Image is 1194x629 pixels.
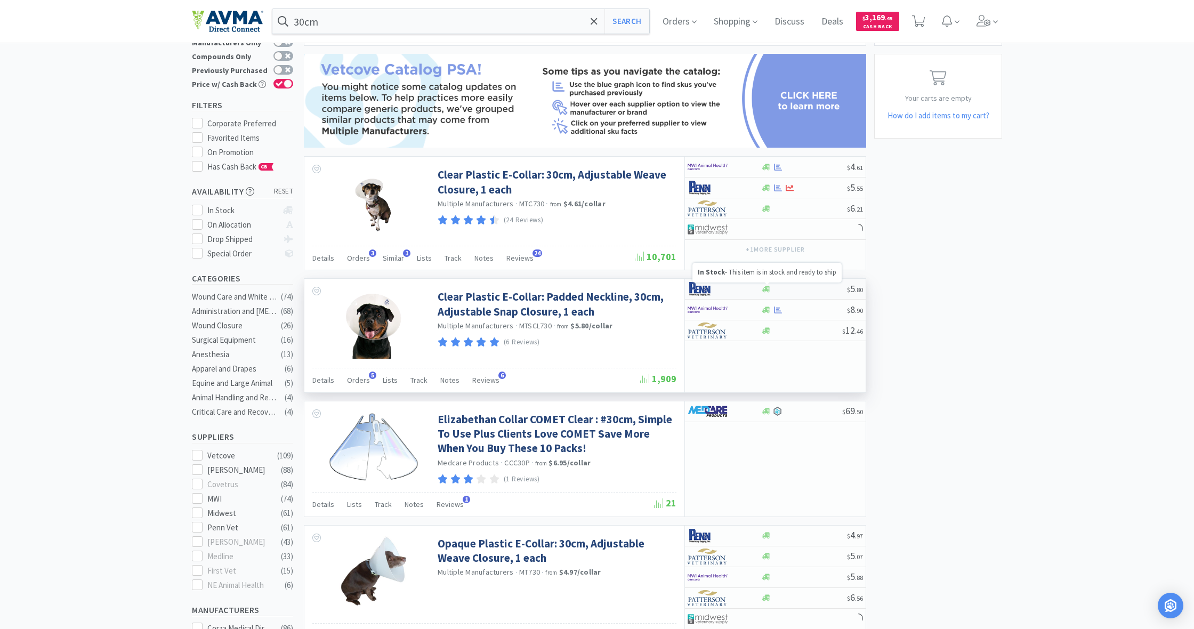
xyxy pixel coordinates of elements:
[281,550,293,563] div: ( 33 )
[504,215,544,226] p: (24 Reviews)
[847,594,850,602] span: $
[855,286,863,294] span: . 80
[635,251,676,263] span: 10,701
[403,249,410,257] span: 1
[847,591,863,603] span: 6
[329,412,418,481] img: df10bfb26d50457da58ca50ac832010a_27760.jpg
[654,497,676,509] span: 21
[855,594,863,602] span: . 56
[847,570,863,583] span: 5
[281,291,293,303] div: ( 74 )
[192,604,293,616] h5: Manufacturers
[192,10,263,33] img: e4e33dab9f054f5782a47901c742baa9_102.png
[339,289,408,359] img: 1270f09dcfd6474b83ea881862f77823_294206.png
[515,199,518,208] span: ·
[192,362,278,375] div: Apparel and Drapes
[438,199,514,208] a: Multiple Manufacturers
[285,406,293,418] div: ( 4 )
[285,579,293,592] div: ( 6 )
[855,184,863,192] span: . 55
[285,377,293,390] div: ( 5 )
[506,253,534,263] span: Reviews
[281,305,293,318] div: ( 68 )
[274,186,294,197] span: reset
[498,372,506,379] span: 6
[281,319,293,332] div: ( 26 )
[504,458,530,467] span: CCC30P
[698,268,725,277] strong: In Stock
[557,322,569,330] span: from
[688,590,728,606] img: f5e969b455434c6296c6d81ef179fa71_3.png
[192,348,278,361] div: Anesthesia
[847,184,850,192] span: $
[207,507,273,520] div: Midwest
[463,496,470,503] span: 1
[383,375,398,385] span: Lists
[259,164,270,170] span: CB
[847,550,863,562] span: 5
[405,499,424,509] span: Notes
[438,536,674,566] a: Opaque Plastic E-Collar: 30cm, Adjustable Weave Closure, 1 each
[192,186,293,198] h5: Availability
[192,65,268,74] div: Previously Purchased
[855,574,863,582] span: . 88
[550,200,562,208] span: from
[847,529,863,541] span: 4
[604,9,649,34] button: Search
[369,249,376,257] span: 3
[277,449,293,462] div: ( 109 )
[472,375,499,385] span: Reviews
[207,478,273,491] div: Covetrus
[688,611,728,627] img: 4dd14cff54a648ac9e977f0c5da9bc2e_5.png
[504,474,540,485] p: (1 Reviews)
[192,51,268,60] div: Compounds Only
[304,54,866,148] img: 42555297bef6408da8ac66509c2ee42d.png
[856,7,899,36] a: $3,169.45Cash Back
[207,117,294,130] div: Corporate Preferred
[546,199,548,208] span: ·
[842,324,863,336] span: 12
[847,164,850,172] span: $
[855,532,863,540] span: . 97
[847,205,850,213] span: $
[855,408,863,416] span: . 50
[698,268,836,277] p: - This item is in stock and ready to ship
[207,579,273,592] div: NE Animal Health
[688,159,728,175] img: f6b2451649754179b5b4e0c70c3f7cb0_2.png
[519,321,552,330] span: MTSCL730
[842,405,863,417] span: 69
[531,458,534,467] span: ·
[192,391,278,404] div: Animal Handling and Restraints
[207,464,273,477] div: [PERSON_NAME]
[192,334,278,346] div: Surgical Equipment
[375,499,392,509] span: Track
[281,565,293,577] div: ( 15 )
[207,521,273,534] div: Penn Vet
[281,464,293,477] div: ( 88 )
[855,205,863,213] span: . 21
[842,408,845,416] span: $
[504,337,540,348] p: (6 Reviews)
[312,499,334,509] span: Details
[847,307,850,314] span: $
[875,92,1002,104] p: Your carts are empty
[207,219,278,231] div: On Allocation
[369,372,376,379] span: 5
[192,79,268,88] div: Price w/ Cash Back
[519,567,540,577] span: MT730
[533,249,542,257] span: 24
[312,253,334,263] span: Details
[548,458,591,467] strong: $6.95 / collar
[347,499,362,509] span: Lists
[347,375,370,385] span: Orders
[847,303,863,316] span: 8
[445,253,462,263] span: Track
[281,334,293,346] div: ( 16 )
[312,375,334,385] span: Details
[192,305,278,318] div: Administration and [MEDICAL_DATA]
[847,202,863,214] span: 6
[559,567,601,577] strong: $4.97 / collar
[563,199,606,208] strong: $4.61 / collar
[347,253,370,263] span: Orders
[862,12,893,22] span: 3,169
